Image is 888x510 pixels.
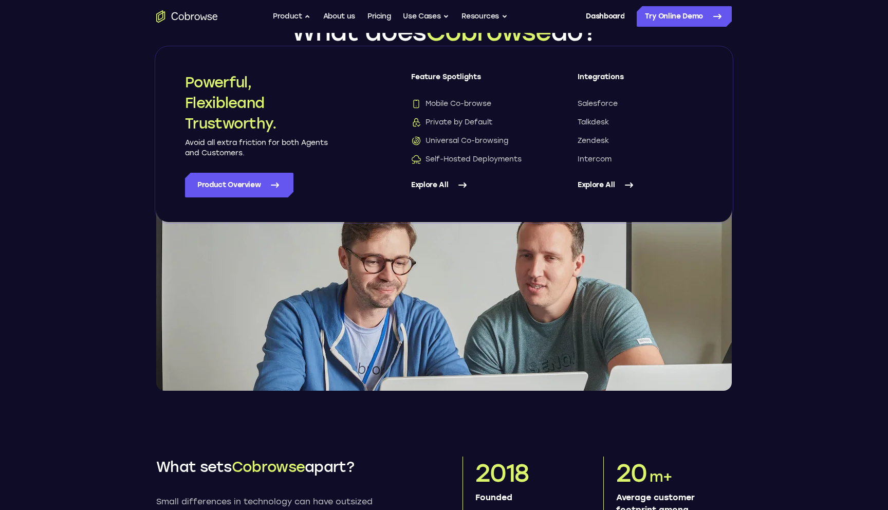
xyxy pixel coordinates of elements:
a: Talkdesk [578,117,703,128]
span: Talkdesk [578,117,609,128]
a: Mobile Co-browseMobile Co-browse [411,99,536,109]
a: Product Overview [185,173,293,197]
span: m+ [650,468,673,485]
a: Go to the home page [156,10,218,23]
a: Self-Hosted DeploymentsSelf-Hosted Deployments [411,154,536,165]
span: 2018 [475,458,529,488]
img: Two Cobrowse software developers, João and Ross, working on their computers [156,201,732,391]
img: Universal Co-browsing [411,136,421,146]
span: Intercom [578,154,612,165]
span: Integrations [578,72,703,90]
a: Try Online Demo [637,6,732,27]
a: Explore All [411,173,536,197]
span: Salesforce [578,99,618,109]
img: Mobile Co-browse [411,99,421,109]
a: Explore All [578,173,703,197]
p: Avoid all extra friction for both Agents and Customers. [185,138,329,158]
p: Founded [475,491,583,504]
span: Private by Default [411,117,492,128]
a: Zendesk [578,136,703,146]
a: About us [323,6,355,27]
a: Salesforce [578,99,703,109]
span: Cobrowse [232,458,305,476]
a: Pricing [367,6,391,27]
h2: Powerful, Flexible and Trustworthy. [185,72,329,134]
span: 20 [616,458,647,488]
img: Self-Hosted Deployments [411,154,421,165]
button: Product [273,6,311,27]
a: Intercom [578,154,703,165]
span: Zendesk [578,136,609,146]
h2: What sets apart? [156,457,388,477]
span: Mobile Co-browse [411,99,491,109]
a: Universal Co-browsingUniversal Co-browsing [411,136,536,146]
a: Private by DefaultPrivate by Default [411,117,536,128]
span: Self-Hosted Deployments [411,154,522,165]
button: Resources [461,6,508,27]
span: Feature Spotlights [411,72,536,90]
span: Universal Co-browsing [411,136,508,146]
a: Dashboard [586,6,624,27]
img: Private by Default [411,117,421,128]
button: Use Cases [403,6,449,27]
